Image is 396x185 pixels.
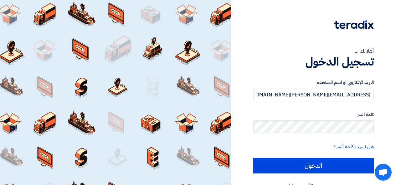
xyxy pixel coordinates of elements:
div: أهلا بك ... [253,47,374,55]
input: الدخول [253,158,374,173]
label: كلمة السر [253,111,374,118]
a: Open chat [375,164,392,181]
h1: تسجيل الدخول [253,55,374,69]
a: هل نسيت كلمة السر؟ [334,143,374,150]
img: Teradix logo [334,20,374,29]
label: البريد الإلكتروني او اسم المستخدم [253,79,374,86]
input: أدخل بريد العمل الإلكتروني او اسم المستخدم الخاص بك ... [253,89,374,101]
